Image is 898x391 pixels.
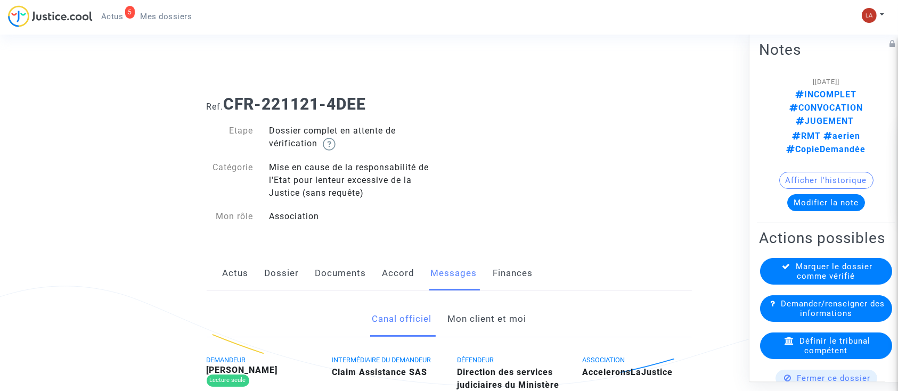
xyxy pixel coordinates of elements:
[141,12,192,21] span: Mes dossiers
[323,138,336,151] img: help.svg
[207,356,246,364] span: DEMANDEUR
[862,8,877,23] img: 3f9b7d9779f7b0ffc2b90d026f0682a9
[315,256,366,291] a: Documents
[493,256,533,291] a: Finances
[779,172,873,189] button: Afficher l'historique
[447,302,526,337] a: Mon client et moi
[792,131,821,141] span: RMT
[199,124,262,151] div: Etape
[207,365,278,375] b: [PERSON_NAME]
[813,78,839,86] span: [[DATE]]
[787,144,866,154] span: CopieDemandée
[101,12,124,21] span: Actus
[199,210,262,223] div: Mon rôle
[261,161,449,199] div: Mise en cause de la responsabilité de l'Etat pour lenteur excessive de la Justice (sans requête)
[261,124,449,151] div: Dossier complet en attente de vérification
[759,229,893,247] h2: Actions possibles
[796,116,854,126] span: JUGEMENT
[582,367,673,377] b: AcceleronsLaJustice
[8,5,93,27] img: jc-logo.svg
[132,9,201,24] a: Mes dossiers
[797,373,871,383] span: Fermer ce dossier
[796,262,873,281] span: Marquer le dossier comme vérifié
[582,356,625,364] span: ASSOCIATION
[431,256,477,291] a: Messages
[93,9,132,24] a: 5Actus
[125,6,135,19] div: 5
[224,95,366,113] b: CFR-221121-4DEE
[207,102,224,112] span: Ref.
[781,299,885,318] span: Demander/renseigner des informations
[265,256,299,291] a: Dossier
[207,375,249,387] div: Lecture seule
[199,161,262,199] div: Catégorie
[789,103,863,113] span: CONVOCATION
[332,356,431,364] span: INTERMÉDIAIRE DU DEMANDEUR
[332,367,427,377] b: Claim Assistance SAS
[457,356,494,364] span: DÉFENDEUR
[799,336,870,355] span: Définir le tribunal compétent
[759,40,893,59] h2: Notes
[223,256,249,291] a: Actus
[821,131,860,141] span: aerien
[261,210,449,223] div: Association
[787,194,865,211] button: Modifier la note
[372,302,431,337] a: Canal officiel
[796,89,857,99] span: INCOMPLET
[382,256,415,291] a: Accord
